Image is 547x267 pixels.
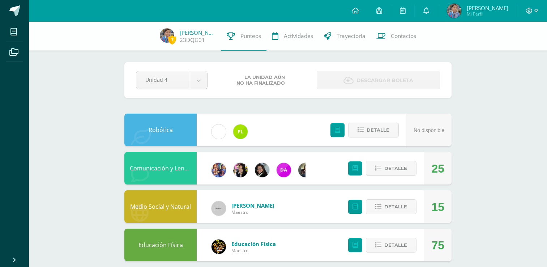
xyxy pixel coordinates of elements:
span: 7 [168,35,176,44]
span: [PERSON_NAME] [231,202,274,209]
img: de52d14a6cc5fa355242f1bbd6031a88.png [160,28,174,43]
div: 75 [431,229,444,262]
button: Detalle [366,161,416,176]
img: f727c7009b8e908c37d274233f9e6ae1.png [298,163,313,177]
a: [PERSON_NAME] [180,29,216,36]
span: Maestro [231,247,276,254]
img: 7bd163c6daa573cac875167af135d202.png [255,163,269,177]
div: Robótica [124,114,197,146]
a: Trayectoria [319,22,371,51]
img: d6c3c6168549c828b01e81933f68206c.png [233,124,248,139]
span: Detalle [384,162,407,175]
div: Medio Social y Natural [124,190,197,223]
span: Punteos [240,32,261,40]
div: Educación Física [124,229,197,261]
span: Actividades [284,32,313,40]
img: 3f4c0a665c62760dc8d25f6423ebedea.png [211,163,226,177]
span: Descargar boleta [356,72,413,89]
span: Trayectoria [337,32,366,40]
span: [PERSON_NAME] [467,4,508,12]
span: Mi Perfil [467,11,508,17]
span: No disponible [414,127,444,133]
img: 20293396c123fa1d0be50d4fd90c658f.png [277,163,291,177]
span: Maestro [231,209,274,215]
span: Detalle [367,123,389,137]
div: 15 [431,191,444,223]
span: Unidad 4 [145,71,181,88]
button: Detalle [366,199,416,214]
img: cae4b36d6049cd6b8500bd0f72497672.png [211,124,226,139]
a: Punteos [221,22,266,51]
button: Detalle [366,238,416,253]
div: 25 [431,152,444,185]
div: Comunicación y Lenguaje L.3 (Inglés y Laboratorio) [124,152,197,185]
span: Contactos [391,32,416,40]
span: Educación Física [231,240,276,247]
a: Unidad 4 [136,71,207,89]
span: Detalle [384,238,407,252]
a: 23DQG01 [180,36,205,44]
span: Detalle [384,200,407,213]
a: Contactos [371,22,422,51]
img: 282f7266d1216b456af8b3d5ef4bcc50.png [233,163,248,177]
button: Detalle [348,123,399,137]
img: eda3c0d1caa5ac1a520cf0290d7c6ae4.png [211,240,226,254]
a: Actividades [266,22,319,51]
img: 60x60 [211,201,226,216]
span: La unidad aún no ha finalizado [236,75,285,86]
img: de52d14a6cc5fa355242f1bbd6031a88.png [447,4,461,18]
